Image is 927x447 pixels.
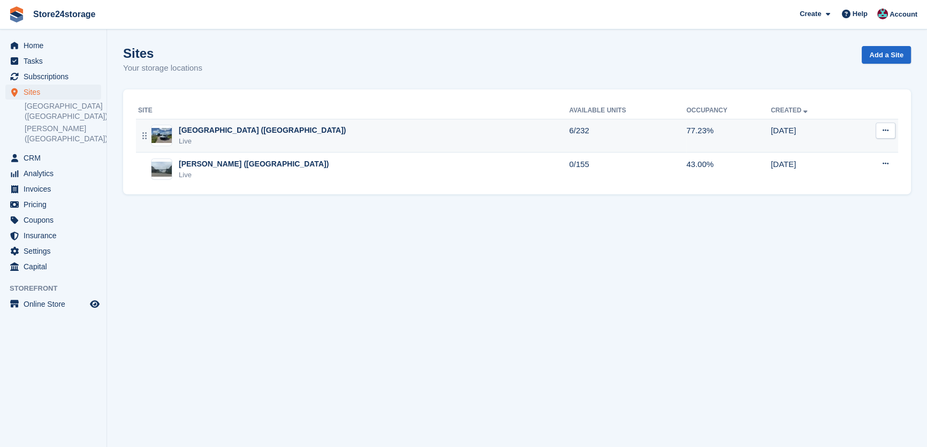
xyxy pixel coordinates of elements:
img: Image of Warley Brentwood (Essex) site [151,162,172,177]
a: menu [5,150,101,165]
img: stora-icon-8386f47178a22dfd0bd8f6a31ec36ba5ce8667c1dd55bd0f319d3a0aa187defe.svg [9,6,25,22]
span: Analytics [24,166,88,181]
a: menu [5,54,101,69]
img: George [877,9,888,19]
td: 43.00% [686,153,771,186]
a: menu [5,228,101,243]
span: Account [890,9,917,20]
span: CRM [24,150,88,165]
span: Help [853,9,868,19]
span: Tasks [24,54,88,69]
a: menu [5,38,101,53]
td: 6/232 [569,119,686,153]
span: Home [24,38,88,53]
th: Available Units [569,102,686,119]
a: Add a Site [862,46,911,64]
a: Store24storage [29,5,100,23]
span: Coupons [24,213,88,228]
span: Sites [24,85,88,100]
td: [DATE] [771,153,852,186]
a: [PERSON_NAME] ([GEOGRAPHIC_DATA]) [25,124,101,144]
a: menu [5,213,101,228]
p: Your storage locations [123,62,202,74]
a: Created [771,107,810,114]
span: Subscriptions [24,69,88,84]
a: menu [5,166,101,181]
img: Image of Manston Airport (Kent) site [151,128,172,143]
span: Online Store [24,297,88,312]
td: 0/155 [569,153,686,186]
a: [GEOGRAPHIC_DATA] ([GEOGRAPHIC_DATA]) [25,101,101,122]
span: Pricing [24,197,88,212]
a: menu [5,259,101,274]
th: Site [136,102,569,119]
span: Settings [24,244,88,259]
a: menu [5,297,101,312]
a: menu [5,181,101,196]
a: menu [5,85,101,100]
span: Storefront [10,283,107,294]
span: Create [800,9,821,19]
span: Insurance [24,228,88,243]
th: Occupancy [686,102,771,119]
a: Preview store [88,298,101,310]
span: Capital [24,259,88,274]
span: Invoices [24,181,88,196]
div: Live [179,170,329,180]
td: 77.23% [686,119,771,153]
h1: Sites [123,46,202,60]
td: [DATE] [771,119,852,153]
div: [PERSON_NAME] ([GEOGRAPHIC_DATA]) [179,158,329,170]
div: [GEOGRAPHIC_DATA] ([GEOGRAPHIC_DATA]) [179,125,346,136]
a: menu [5,69,101,84]
a: menu [5,244,101,259]
a: menu [5,197,101,212]
div: Live [179,136,346,147]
